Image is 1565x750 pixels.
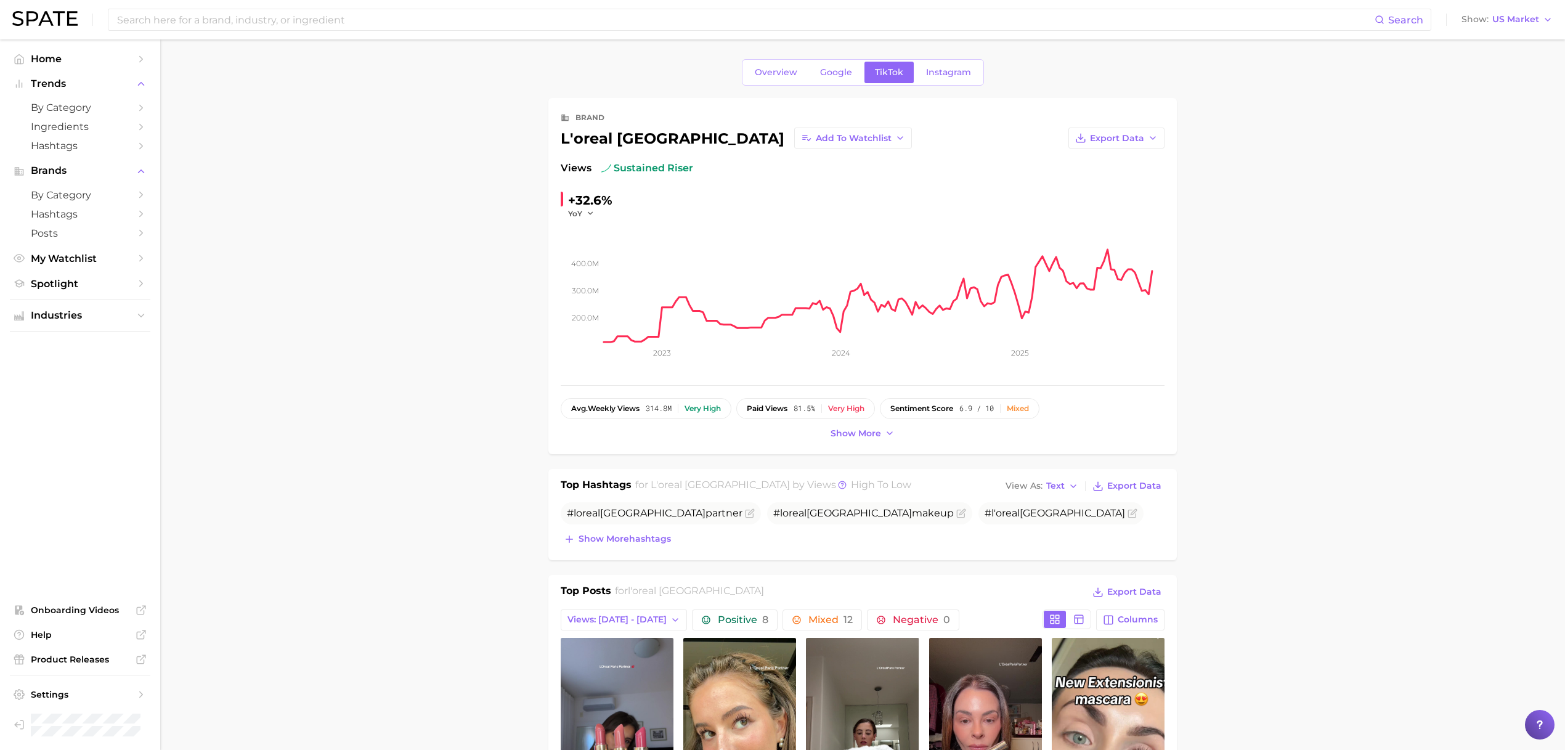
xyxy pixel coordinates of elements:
tspan: 2025 [1011,348,1029,357]
a: Hashtags [10,136,150,155]
button: View AsText [1002,478,1081,494]
a: Log out. Currently logged in as Brennan McVicar with e-mail brennan@spate.nyc. [10,710,150,740]
tspan: 300.0m [572,285,599,295]
a: by Category [10,98,150,117]
span: Google [820,67,852,78]
button: Flag as miscategorized or irrelevant [1128,508,1137,518]
span: Trends [31,78,129,89]
span: Instagram [926,67,971,78]
span: Negative [893,615,950,625]
img: sustained riser [601,163,611,173]
span: # [985,507,1125,519]
span: Hashtags [31,140,129,152]
h1: Top Hashtags [561,478,632,495]
h2: for [615,584,764,602]
div: Very high [685,404,721,413]
span: 8 [762,614,768,626]
span: YoY [568,208,582,219]
a: Google [810,62,863,83]
span: View As [1006,483,1043,489]
button: avg.weekly views314.8mVery high [561,398,731,419]
span: Show [1461,16,1489,23]
button: Show morehashtags [561,531,674,548]
span: Product Releases [31,654,129,665]
button: Trends [10,75,150,93]
span: Search [1388,14,1423,26]
span: l'oreal [GEOGRAPHIC_DATA] [628,585,764,597]
img: SPATE [12,11,78,26]
a: Instagram [916,62,982,83]
a: Settings [10,685,150,704]
button: Export Data [1089,584,1165,601]
span: Ingredients [31,121,129,132]
span: high to low [851,479,911,491]
span: Export Data [1107,587,1161,597]
span: Hashtags [31,208,129,220]
span: Show more [831,428,881,439]
button: Columns [1096,609,1165,630]
span: #loreal makeup [773,507,954,519]
a: by Category [10,185,150,205]
span: l'oreal [991,507,1020,519]
span: Posts [31,227,129,239]
button: Show more [827,425,898,442]
span: Help [31,629,129,640]
tspan: 200.0m [572,312,599,322]
tspan: 400.0m [571,258,599,267]
div: +32.6% [568,190,612,210]
a: Onboarding Videos [10,601,150,619]
span: [GEOGRAPHIC_DATA] [1020,507,1125,519]
span: by Category [31,189,129,201]
h1: Top Posts [561,584,611,602]
span: Views: [DATE] - [DATE] [567,614,667,625]
span: sustained riser [601,161,693,176]
span: Overview [755,67,797,78]
span: Home [31,53,129,65]
span: [GEOGRAPHIC_DATA] [807,507,912,519]
span: Text [1046,483,1065,489]
span: Positive [718,615,768,625]
div: Very high [828,404,864,413]
span: Settings [31,689,129,700]
abbr: average [571,404,588,413]
span: TikTok [875,67,903,78]
span: 6.9 / 10 [959,404,994,413]
button: Export Data [1068,128,1165,149]
div: brand [575,110,604,125]
button: paid views81.5%Very high [736,398,875,419]
span: Spotlight [31,278,129,290]
a: TikTok [864,62,914,83]
span: Columns [1118,614,1158,625]
button: sentiment score6.9 / 10Mixed [880,398,1039,419]
a: Home [10,49,150,68]
button: YoY [568,208,595,219]
span: Export Data [1090,133,1144,144]
tspan: 2024 [832,348,850,357]
a: Hashtags [10,205,150,224]
span: l'oreal [GEOGRAPHIC_DATA] [651,479,790,491]
button: ShowUS Market [1458,12,1556,28]
button: Views: [DATE] - [DATE] [561,609,687,630]
input: Search here for a brand, industry, or ingredient [116,9,1375,30]
span: 314.8m [646,404,672,413]
div: l'oreal [GEOGRAPHIC_DATA] [561,128,912,149]
a: My Watchlist [10,249,150,268]
div: Mixed [1007,404,1029,413]
span: 81.5% [794,404,815,413]
button: Industries [10,306,150,325]
span: Add to Watchlist [816,133,892,144]
span: Industries [31,310,129,321]
span: My Watchlist [31,253,129,264]
span: #loreal partner [567,507,742,519]
span: 12 [843,614,853,626]
button: Flag as miscategorized or irrelevant [956,508,966,518]
span: Brands [31,165,129,176]
button: Flag as miscategorized or irrelevant [745,508,755,518]
h2: for by Views [635,478,911,495]
span: sentiment score [890,404,953,413]
span: US Market [1492,16,1539,23]
span: [GEOGRAPHIC_DATA] [600,507,705,519]
span: Views [561,161,591,176]
span: paid views [747,404,787,413]
button: Export Data [1089,478,1165,495]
